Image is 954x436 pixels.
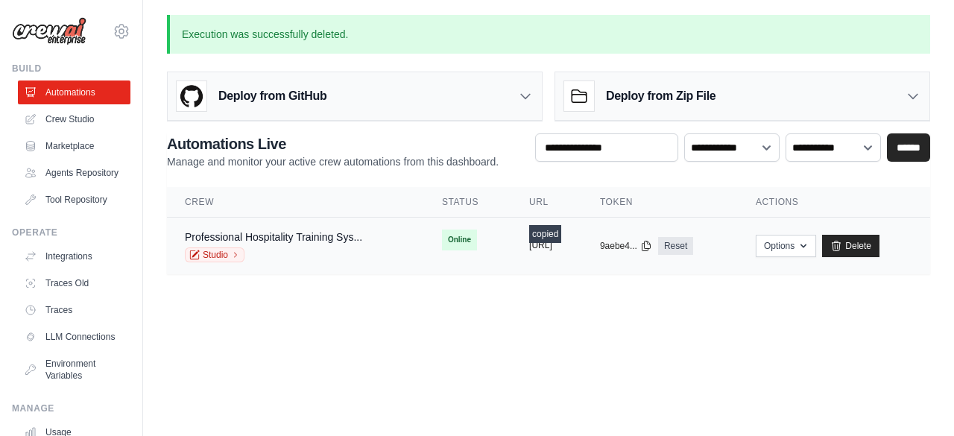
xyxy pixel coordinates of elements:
div: Build [12,63,130,75]
div: Manage [12,402,130,414]
a: Marketplace [18,134,130,158]
a: Delete [822,235,879,257]
button: 9aebe4... [600,240,652,252]
a: Automations [18,80,130,104]
a: Tool Repository [18,188,130,212]
a: Integrations [18,244,130,268]
img: GitHub Logo [177,81,206,111]
th: URL [511,187,582,218]
th: Token [582,187,738,218]
a: Crew Studio [18,107,130,131]
a: Traces [18,298,130,322]
th: Actions [738,187,930,218]
button: Options [756,235,816,257]
button: [URL] [529,239,552,251]
a: Reset [658,237,693,255]
img: Logo [12,17,86,45]
p: Manage and monitor your active crew automations from this dashboard. [167,154,499,169]
a: Environment Variables [18,352,130,388]
div: copied [529,225,561,243]
a: Agents Repository [18,161,130,185]
th: Status [424,187,511,218]
span: Online [442,230,477,250]
h3: Deploy from GitHub [218,87,326,105]
h2: Automations Live [167,133,499,154]
a: Studio [185,247,244,262]
th: Crew [167,187,424,218]
a: LLM Connections [18,325,130,349]
h3: Deploy from Zip File [606,87,715,105]
p: Execution was successfully deleted. [167,15,930,54]
a: Traces Old [18,271,130,295]
div: Operate [12,227,130,238]
a: Professional Hospitality Training Sys... [185,231,362,243]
